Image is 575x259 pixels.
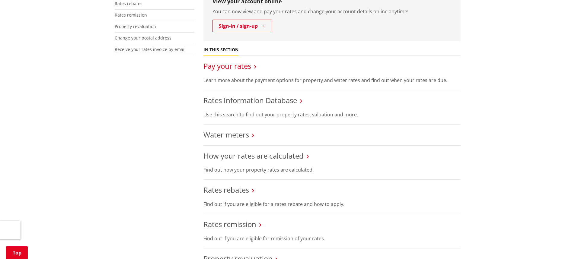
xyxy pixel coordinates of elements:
p: Find out if you are eligible for remission of your rates. [203,235,461,242]
h5: In this section [203,47,238,52]
a: Property revaluation [115,24,156,29]
a: Pay your rates [203,61,251,71]
a: Top [6,246,28,259]
p: Learn more about the payment options for property and water rates and find out when your rates ar... [203,77,461,84]
a: Change your postal address [115,35,171,41]
p: You can now view and pay your rates and change your account details online anytime! [212,8,452,15]
p: Find out if you are eligible for a rates rebate and how to apply. [203,201,461,208]
a: How your rates are calculated [203,151,304,161]
a: Rates rebates [115,1,142,6]
a: Sign-in / sign-up [212,20,272,32]
iframe: Messenger Launcher [547,234,569,255]
a: Rates rebates [203,185,249,195]
a: Water meters [203,130,249,140]
p: Find out how your property rates are calculated. [203,166,461,173]
p: Use this search to find out your property rates, valuation and more. [203,111,461,118]
a: Rates remission [203,219,256,229]
a: Receive your rates invoice by email [115,46,186,52]
a: Rates Information Database [203,95,297,105]
a: Rates remission [115,12,147,18]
